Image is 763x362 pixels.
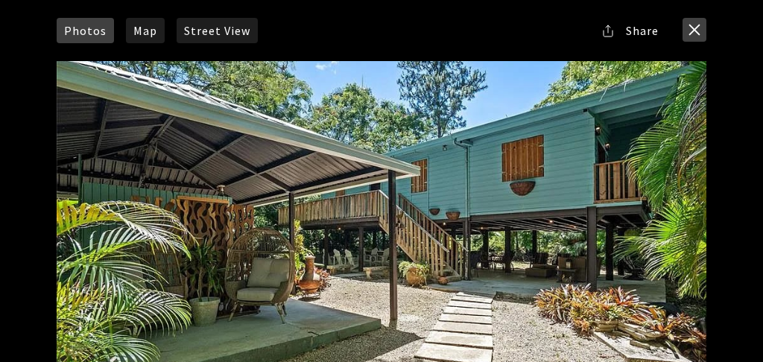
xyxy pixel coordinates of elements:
[126,18,165,43] a: Map
[57,18,114,43] a: Photos
[177,18,258,43] a: Street View
[184,25,250,36] span: Street View
[683,18,706,42] button: close modal
[64,25,107,36] span: Photos
[626,25,659,36] span: Share
[133,25,157,36] span: Map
